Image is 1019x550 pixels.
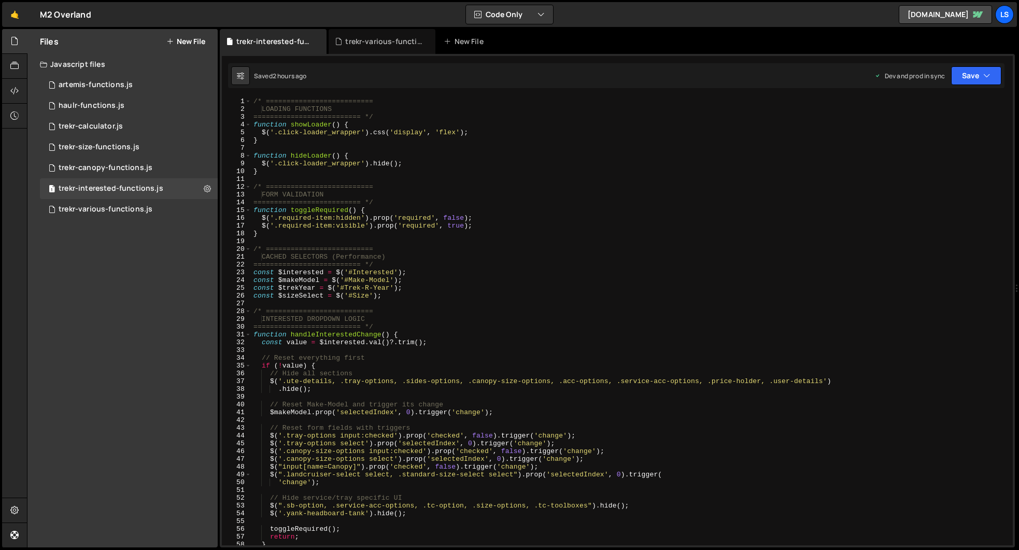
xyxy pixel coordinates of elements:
[59,101,124,110] div: haulr-functions.js
[222,416,251,424] div: 42
[222,494,251,502] div: 52
[222,541,251,548] div: 58
[222,408,251,416] div: 41
[273,72,307,80] div: 2 hours ago
[222,160,251,167] div: 9
[222,354,251,362] div: 34
[222,471,251,478] div: 49
[899,5,992,24] a: [DOMAIN_NAME]
[222,455,251,463] div: 47
[222,105,251,113] div: 2
[222,432,251,440] div: 44
[222,502,251,510] div: 53
[222,401,251,408] div: 40
[40,199,218,220] div: 11669/37341.js
[222,510,251,517] div: 54
[222,424,251,432] div: 43
[222,339,251,346] div: 32
[49,186,55,194] span: 1
[222,307,251,315] div: 28
[222,113,251,121] div: 3
[222,300,251,307] div: 27
[222,276,251,284] div: 24
[166,37,205,46] button: New File
[222,385,251,393] div: 38
[222,533,251,541] div: 57
[222,121,251,129] div: 4
[222,199,251,206] div: 14
[40,158,218,178] div: 11669/47072.js
[40,137,218,158] div: 11669/47070.js
[222,525,251,533] div: 56
[27,54,218,75] div: Javascript files
[222,183,251,191] div: 12
[951,66,1001,85] button: Save
[222,144,251,152] div: 7
[59,122,123,131] div: trekr-calculator.js
[444,36,487,47] div: New File
[222,377,251,385] div: 37
[222,237,251,245] div: 19
[222,261,251,269] div: 22
[222,152,251,160] div: 8
[222,323,251,331] div: 30
[222,393,251,401] div: 39
[40,36,59,47] h2: Files
[222,230,251,237] div: 18
[466,5,553,24] button: Code Only
[995,5,1014,24] a: LS
[222,517,251,525] div: 55
[222,253,251,261] div: 21
[59,80,133,90] div: artemis-functions.js
[222,331,251,339] div: 31
[222,346,251,354] div: 33
[40,75,218,95] div: 11669/42207.js
[222,292,251,300] div: 26
[222,175,251,183] div: 11
[222,478,251,486] div: 50
[222,440,251,447] div: 45
[222,284,251,292] div: 25
[222,129,251,136] div: 5
[59,205,152,214] div: trekr-various-functions.js
[222,214,251,222] div: 16
[40,95,218,116] div: 11669/40542.js
[40,8,91,21] div: M2 Overland
[222,97,251,105] div: 1
[222,222,251,230] div: 17
[345,36,423,47] div: trekr-various-functions.js
[222,269,251,276] div: 23
[222,463,251,471] div: 48
[222,245,251,253] div: 20
[40,116,218,137] div: 11669/27653.js
[236,36,314,47] div: trekr-interested-functions.js
[222,447,251,455] div: 46
[222,315,251,323] div: 29
[222,486,251,494] div: 51
[2,2,27,27] a: 🤙
[222,136,251,144] div: 6
[254,72,307,80] div: Saved
[59,184,163,193] div: trekr-interested-functions.js
[874,72,945,80] div: Dev and prod in sync
[40,178,218,199] div: 11669/42694.js
[59,143,139,152] div: trekr-size-functions.js
[222,167,251,175] div: 10
[222,191,251,199] div: 13
[222,362,251,370] div: 35
[222,370,251,377] div: 36
[222,206,251,214] div: 15
[59,163,152,173] div: trekr-canopy-functions.js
